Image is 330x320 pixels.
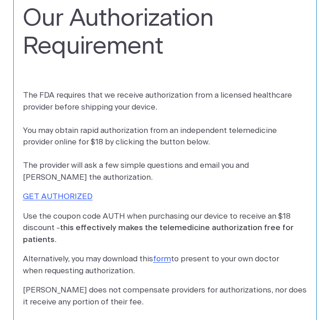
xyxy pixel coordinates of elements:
p: Alternatively, you may download this to present to your own doctor when requesting authorization. [23,253,307,276]
p: The FDA requires that we receive authorization from a licensed healthcare provider before shippin... [23,89,307,183]
strong: this effectively makes the telemedicine authorization free for patients [23,224,294,243]
p: [PERSON_NAME] does not compensate providers for authorizations, nor does it receive any portion o... [23,284,307,308]
h1: Our Authorization Requirement [14,5,280,61]
p: Use the coupon code AUTH when purchasing our device to receive an $18 discount - . [23,210,307,246]
a: form [153,255,171,263]
a: GET AUTHORIZED [23,193,93,200]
